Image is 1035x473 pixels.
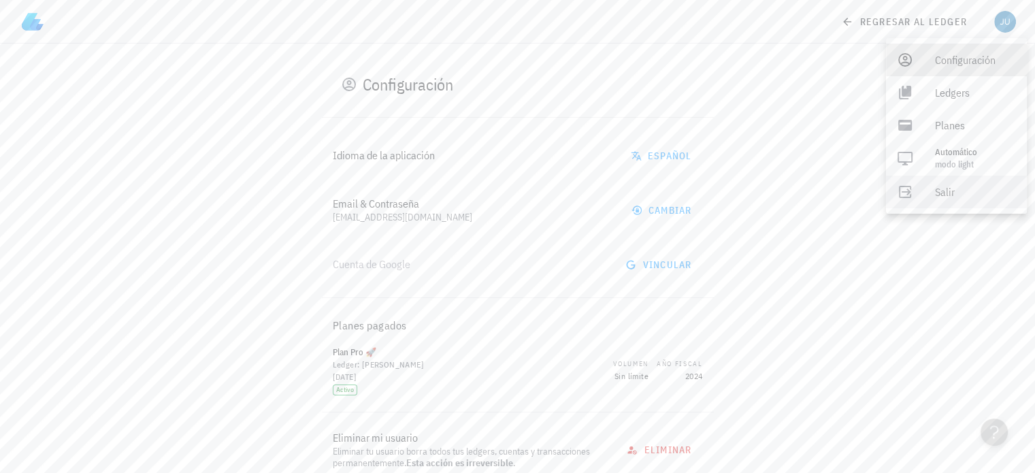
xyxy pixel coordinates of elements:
div: Eliminar mi usuario [333,431,608,444]
div: Año fiscal [657,359,703,370]
img: LedgiFi [22,11,44,33]
span: Español [634,150,692,162]
button: cambiar [623,198,703,223]
div: Eliminar tu usuario borra todos tus ledgers, cuentas y transacciones permanentemente. . [333,446,608,469]
span: Plan Pro 🚀 [333,346,376,358]
div: Configuración [363,74,453,95]
div: Planes pagados [322,309,714,342]
span: eliminar [629,444,691,456]
div: Salir [935,178,1016,206]
div: Automático [935,147,1016,158]
span: Activo [333,385,357,395]
div: [DATE] [333,372,606,382]
div: Idioma de la aplicación [333,149,612,162]
div: Ledgers [935,79,1016,106]
span: modo Light [935,159,974,170]
div: Sin límite [613,370,648,383]
div: 2024 [657,370,703,383]
div: Planes [935,112,1016,139]
div: Volumen [613,359,648,370]
div: avatar [994,11,1016,33]
button: Español [623,144,703,168]
a: regresar al ledger [833,10,978,34]
span: Esta acción es irreversible [406,457,513,469]
div: Email & Contraseña [333,197,612,210]
div: Ledger: [PERSON_NAME] [333,359,606,370]
div: [EMAIL_ADDRESS][DOMAIN_NAME] [333,212,612,223]
button: eliminar [619,438,702,462]
div: Configuración [935,46,1016,74]
span: cambiar [634,204,692,216]
span: regresar al ledger [844,16,967,28]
